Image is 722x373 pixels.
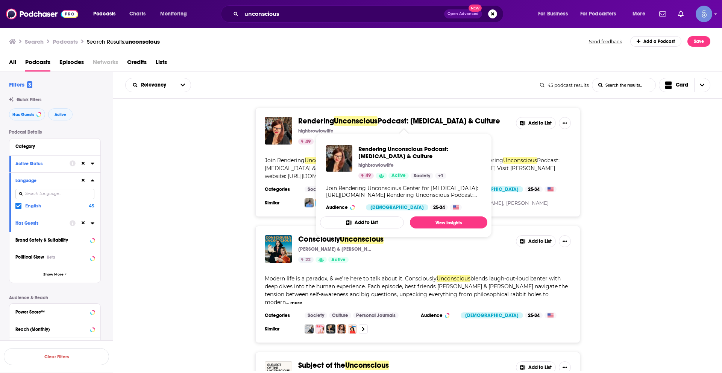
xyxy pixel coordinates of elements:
[59,56,84,72] span: Episodes
[696,6,712,22] button: Show profile menu
[298,128,334,134] p: highbrowlowlife
[334,116,378,126] span: Unconscious
[15,161,65,166] div: Active Status
[298,361,345,370] span: Subject of the
[633,9,645,19] span: More
[15,189,94,199] input: Search Language...
[290,300,302,306] button: more
[516,235,556,247] button: Add to List
[587,38,624,45] button: Send feedback
[160,9,187,19] span: Monitoring
[15,307,94,316] button: Power Score™
[696,6,712,22] img: User Profile
[298,361,389,370] a: Subject of theUnconscious
[48,108,73,120] button: Active
[533,8,577,20] button: open menu
[55,113,66,117] span: Active
[298,116,334,126] span: Rendering
[25,56,50,72] a: Podcasts
[9,108,45,120] button: Has Guests
[331,256,346,264] span: Active
[15,221,65,226] div: Has Guests
[265,200,299,206] h3: Similar
[437,275,470,282] span: Unconscious
[87,38,160,45] a: Search Results:unconscious
[15,235,94,245] a: Brand Safety & Suitability
[326,324,335,333] img: Balanced Wellness Solutions Podcast
[125,78,191,92] h2: Choose List sort
[155,8,197,20] button: open menu
[298,246,373,252] p: [PERSON_NAME] & [PERSON_NAME]
[461,186,523,192] div: [DEMOGRAPHIC_DATA]
[15,252,94,262] button: Political SkewBeta
[320,216,404,228] button: Add to List
[25,38,44,45] h3: Search
[298,257,314,263] a: 22
[4,348,109,365] button: Clear Filters
[378,116,500,126] span: Podcast: [MEDICAL_DATA] & Culture
[265,186,299,192] h3: Categories
[15,178,75,183] div: Language
[366,172,371,180] span: 49
[125,38,160,45] span: unconscious
[124,8,150,20] a: Charts
[411,173,433,179] a: Society
[559,117,571,129] button: Show More Button
[675,8,687,20] a: Show notifications dropdown
[447,12,479,16] span: Open Advanced
[129,9,146,19] span: Charts
[410,216,487,228] a: View Insights
[656,8,669,20] a: Show notifications dropdown
[126,82,175,88] button: open menu
[9,56,16,72] a: All
[391,172,406,180] span: Active
[687,36,710,47] button: Save
[298,234,340,244] span: Consciously
[444,9,482,18] button: Open AdvancedNew
[87,38,160,45] div: Search Results:
[358,162,394,168] p: highbrowlowlife
[337,324,346,333] img: Hold My Crown with Nia Sanchez
[696,6,712,22] span: Logged in as Spiral5-G1
[435,173,446,179] a: +1
[9,129,101,135] p: Podcast Details
[358,173,374,179] a: 49
[525,312,543,318] div: 25-34
[93,56,118,72] span: Networks
[575,8,627,20] button: open menu
[358,145,481,160] a: Rendering Unconscious Podcast: Psychoanalysis & Culture
[9,266,100,283] button: Show More
[627,8,655,20] button: open menu
[175,78,191,92] button: open menu
[286,299,289,306] span: ...
[305,256,311,264] span: 22
[580,9,616,19] span: For Podcasters
[421,312,455,318] h3: Audience
[430,204,448,210] div: 25-34
[329,312,351,318] a: Culture
[265,157,305,164] span: Join Rendering
[265,235,292,263] img: Consciously Unconscious
[353,312,399,318] a: Personal Journals
[265,312,299,318] h3: Categories
[228,5,511,23] div: Search podcasts, credits, & more...
[298,139,314,145] a: 49
[88,8,125,20] button: open menu
[366,204,428,210] div: [DEMOGRAPHIC_DATA]
[305,198,314,207] img: OCD & Philosophy
[89,203,94,209] span: 45
[315,324,325,333] a: Finding Freedom with Inspire Wellness
[15,159,70,168] button: Active Status
[516,117,556,129] button: Add to List
[305,138,311,146] span: 49
[348,324,357,333] a: The Messy Parts
[326,145,352,172] a: Rendering Unconscious Podcast: Psychoanalysis & Culture
[265,326,299,332] h3: Similar
[127,56,147,72] a: Credits
[47,255,55,260] div: Beta
[141,82,169,88] span: Relevancy
[93,9,115,19] span: Podcasts
[298,235,384,244] a: ConsciouslyUnconscious
[503,157,537,164] span: Unconscious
